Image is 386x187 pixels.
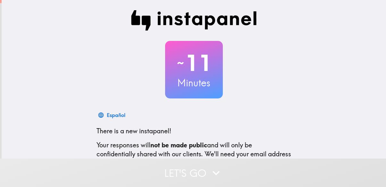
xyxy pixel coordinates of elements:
[96,141,291,168] p: Your responses will and will only be confidentially shared with our clients. We'll need your emai...
[107,111,125,120] div: Español
[165,50,223,76] h2: 11
[176,53,185,73] span: ~
[131,10,257,31] img: Instapanel
[150,141,207,149] b: not be made public
[96,109,128,121] button: Español
[165,76,223,90] h3: Minutes
[96,127,171,135] span: There is a new instapanel!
